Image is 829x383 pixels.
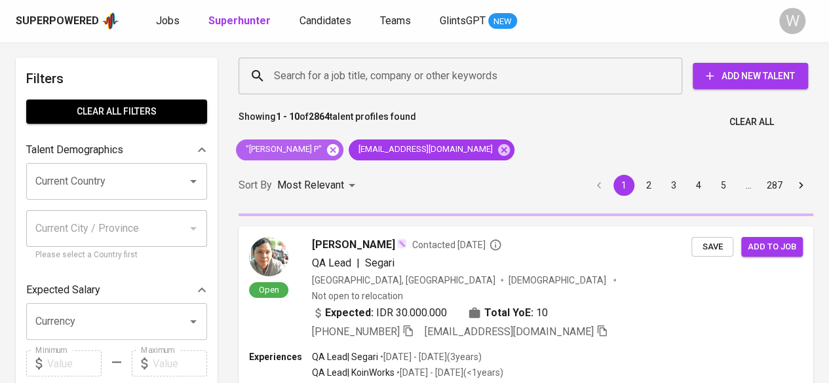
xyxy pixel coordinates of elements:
[748,240,796,255] span: Add to job
[26,68,207,89] h6: Filters
[16,11,119,31] a: Superpoweredapp logo
[663,175,684,196] button: Go to page 3
[239,110,416,134] p: Showing of talent profiles found
[412,238,502,251] span: Contacted [DATE]
[349,143,501,156] span: [EMAIL_ADDRESS][DOMAIN_NAME]
[312,257,351,269] span: QA Lead
[357,255,360,271] span: |
[249,237,288,276] img: eba9f01603ec3e5285c25b75238c2092.png
[102,11,119,31] img: app logo
[638,175,659,196] button: Go to page 2
[26,137,207,163] div: Talent Demographics
[312,237,395,253] span: [PERSON_NAME]
[37,103,197,120] span: Clear All filters
[299,14,351,27] span: Candidates
[249,350,312,363] p: Experiences
[156,14,180,27] span: Jobs
[698,240,727,255] span: Save
[703,68,798,84] span: Add New Talent
[380,14,411,27] span: Teams
[16,14,99,29] div: Superpowered
[349,139,514,160] div: [EMAIL_ADDRESS][DOMAIN_NAME]
[184,172,202,191] button: Open
[724,110,779,134] button: Clear All
[277,177,344,193] p: Most Relevant
[484,305,533,321] b: Total YoE:
[299,13,354,29] a: Candidates
[325,305,374,321] b: Expected:
[691,237,733,257] button: Save
[236,139,343,160] div: "[PERSON_NAME] P"
[587,175,813,196] nav: pagination navigation
[47,350,102,376] input: Value
[312,274,495,287] div: [GEOGRAPHIC_DATA], [GEOGRAPHIC_DATA]
[613,175,634,196] button: page 1
[729,114,774,130] span: Clear All
[396,238,407,249] img: magic_wand.svg
[713,175,734,196] button: Go to page 5
[208,14,271,27] b: Superhunter
[440,14,486,27] span: GlintsGPT
[738,179,759,192] div: …
[693,63,808,89] button: Add New Talent
[509,274,608,287] span: [DEMOGRAPHIC_DATA]
[26,282,100,298] p: Expected Salary
[378,350,482,363] p: • [DATE] - [DATE] ( 3 years )
[26,277,207,303] div: Expected Salary
[254,284,284,295] span: Open
[153,350,207,376] input: Value
[312,305,447,321] div: IDR 30.000.000
[312,289,403,302] p: Not open to relocation
[26,142,123,158] p: Talent Demographics
[277,173,360,198] div: Most Relevant
[488,15,517,28] span: NEW
[489,238,502,251] svg: By Batam recruiter
[35,249,198,262] p: Please select a Country first
[440,13,517,29] a: GlintsGPT NEW
[312,350,378,363] p: QA Lead | Segari
[156,13,182,29] a: Jobs
[779,8,805,34] div: W
[208,13,273,29] a: Superhunter
[312,366,395,379] p: QA Lead | KoinWorks
[688,175,709,196] button: Go to page 4
[239,177,272,193] p: Sort By
[380,13,414,29] a: Teams
[763,175,786,196] button: Go to page 287
[536,305,548,321] span: 10
[395,366,503,379] p: • [DATE] - [DATE] ( <1 years )
[26,100,207,124] button: Clear All filters
[184,312,202,331] button: Open
[741,237,803,257] button: Add to job
[312,325,400,338] span: [PHONE_NUMBER]
[365,257,395,269] span: Segari
[425,325,594,338] span: [EMAIL_ADDRESS][DOMAIN_NAME]
[790,175,811,196] button: Go to next page
[276,111,299,122] b: 1 - 10
[236,143,330,156] span: "[PERSON_NAME] P"
[309,111,330,122] b: 2864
